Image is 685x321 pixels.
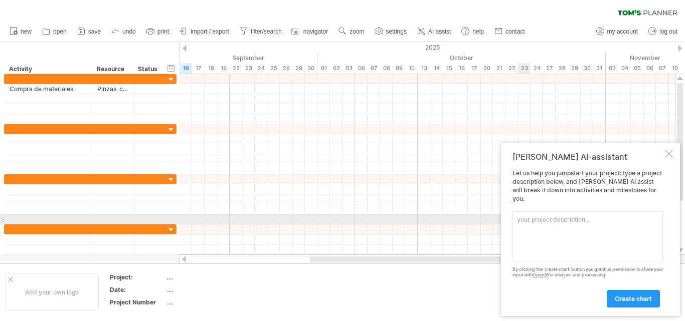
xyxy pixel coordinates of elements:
[138,64,160,74] div: Status
[505,63,518,74] div: Wednesday, 22 October 2025
[53,28,67,35] span: open
[493,63,505,74] div: Tuesday, 21 October 2025
[9,64,86,74] div: Activity
[415,25,454,38] a: AI assist
[305,63,317,74] div: Tuesday, 30 September 2025
[405,63,418,74] div: Friday, 10 October 2025
[167,285,251,294] div: ....
[543,63,556,74] div: Monday, 27 October 2025
[607,28,638,35] span: my account
[393,63,405,74] div: Thursday, 9 October 2025
[167,298,251,306] div: ....
[109,25,139,38] a: undo
[386,28,407,35] span: settings
[455,63,468,74] div: Thursday, 16 October 2025
[230,63,242,74] div: Monday, 22 September 2025
[180,63,192,74] div: Tuesday, 16 September 2025
[110,273,165,281] div: Project:
[443,63,455,74] div: Wednesday, 15 October 2025
[468,63,480,74] div: Friday, 17 October 2025
[97,64,127,74] div: Resource
[267,63,280,74] div: Thursday, 25 September 2025
[380,63,393,74] div: Wednesday, 8 October 2025
[21,28,32,35] span: new
[643,63,656,74] div: Thursday, 6 November 2025
[606,63,618,74] div: Monday, 3 November 2025
[7,25,35,38] a: new
[122,28,136,35] span: undo
[512,152,663,162] div: [PERSON_NAME] AI-assistant
[659,28,677,35] span: log out
[428,28,451,35] span: AI assist
[668,63,681,74] div: Monday, 10 November 2025
[594,25,641,38] a: my account
[472,28,484,35] span: help
[533,272,548,277] a: OpenAI
[292,63,305,74] div: Monday, 29 September 2025
[42,53,317,63] div: September 2025
[656,63,668,74] div: Friday, 7 November 2025
[40,25,70,38] a: open
[177,25,232,38] a: import / export
[110,285,165,294] div: Date:
[280,63,292,74] div: Friday, 26 September 2025
[581,63,593,74] div: Thursday, 30 October 2025
[618,63,631,74] div: Tuesday, 4 November 2025
[512,169,663,307] div: Let us help you jumpstart your project: type a project description below, and [PERSON_NAME] AI as...
[480,63,493,74] div: Monday, 20 October 2025
[492,25,528,38] a: contact
[237,25,285,38] a: filter/search
[568,63,581,74] div: Wednesday, 29 October 2025
[607,290,660,307] a: create chart
[88,28,101,35] span: save
[531,63,543,74] div: Friday, 24 October 2025
[251,28,282,35] span: filter/search
[518,63,531,74] div: Thursday, 23 October 2025
[255,63,267,74] div: Wednesday, 24 September 2025
[157,28,169,35] span: print
[317,53,606,63] div: October 2025
[330,63,342,74] div: Thursday, 2 October 2025
[373,25,410,38] a: settings
[615,295,652,302] span: create chart
[342,63,355,74] div: Friday, 3 October 2025
[5,273,99,311] div: Add your own logo
[110,298,165,306] div: Project Number
[97,84,128,94] div: Pinzas, cables
[217,63,230,74] div: Friday, 19 September 2025
[556,63,568,74] div: Tuesday, 28 October 2025
[303,28,328,35] span: navigator
[430,63,443,74] div: Tuesday, 14 October 2025
[418,63,430,74] div: Monday, 13 October 2025
[512,267,663,278] div: By clicking the 'create chart' button you grant us permission to share your input with for analys...
[290,25,331,38] a: navigator
[10,84,87,94] div: Compra de materiales
[631,63,643,74] div: Wednesday, 5 November 2025
[350,28,364,35] span: zoom
[167,273,251,281] div: ....
[317,63,330,74] div: Wednesday, 1 October 2025
[368,63,380,74] div: Tuesday, 7 October 2025
[355,63,368,74] div: Monday, 6 October 2025
[205,63,217,74] div: Thursday, 18 September 2025
[242,63,255,74] div: Tuesday, 23 September 2025
[144,25,172,38] a: print
[191,28,229,35] span: import / export
[75,25,104,38] a: save
[459,25,487,38] a: help
[593,63,606,74] div: Friday, 31 October 2025
[336,25,367,38] a: zoom
[646,25,680,38] a: log out
[192,63,205,74] div: Wednesday, 17 September 2025
[505,28,525,35] span: contact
